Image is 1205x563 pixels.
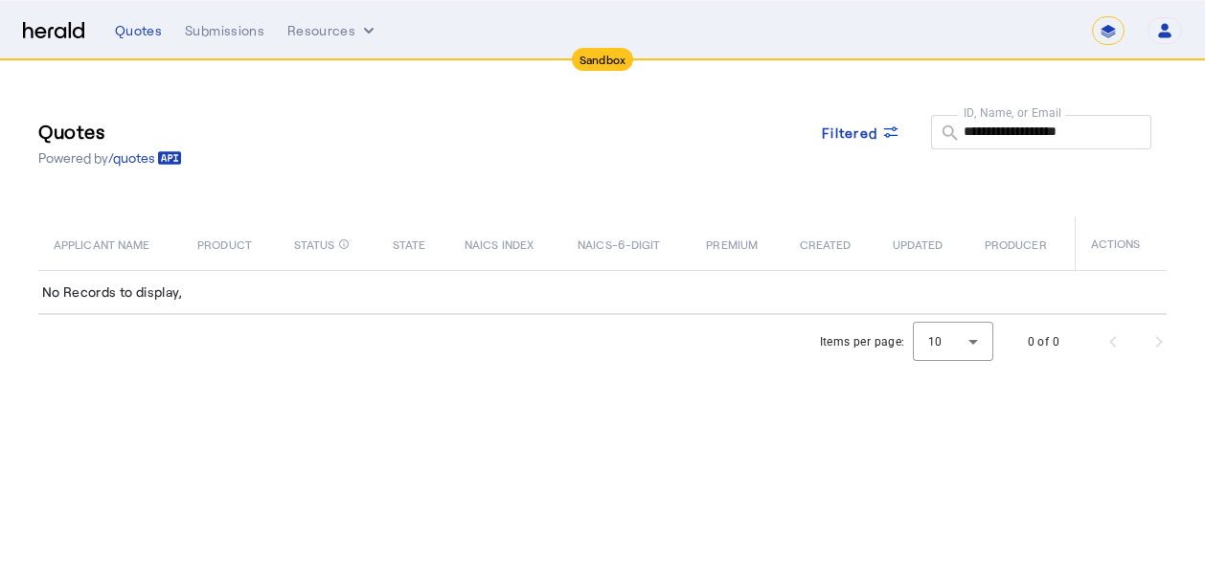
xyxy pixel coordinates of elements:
[800,234,852,253] span: CREATED
[807,115,916,149] button: Filtered
[820,332,905,351] div: Items per page:
[393,234,425,253] span: STATE
[23,22,84,40] img: Herald Logo
[38,270,1167,314] td: No Records to display,
[287,21,378,40] button: Resources dropdown menu
[38,148,182,168] p: Powered by
[931,123,964,146] mat-icon: search
[38,118,182,145] h3: Quotes
[185,21,264,40] div: Submissions
[964,105,1062,119] mat-label: ID, Name, or Email
[338,234,350,255] mat-icon: info_outline
[706,234,758,253] span: PREMIUM
[1028,332,1059,351] div: 0 of 0
[108,148,182,168] a: /quotes
[893,234,944,253] span: UPDATED
[54,234,149,253] span: APPLICANT NAME
[985,234,1047,253] span: PRODUCER
[197,234,252,253] span: PRODUCT
[115,21,162,40] div: Quotes
[465,234,534,253] span: NAICS INDEX
[578,234,660,253] span: NAICS-6-DIGIT
[822,123,877,143] span: Filtered
[38,216,1167,315] table: Table view of all quotes submitted by your platform
[572,48,634,71] div: Sandbox
[294,234,335,253] span: STATUS
[1075,216,1167,270] th: ACTIONS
